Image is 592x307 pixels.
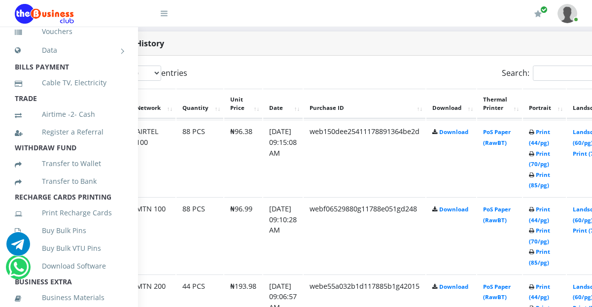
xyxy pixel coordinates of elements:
td: ₦96.99 [224,197,262,273]
a: Register a Referral [15,121,123,143]
th: Quantity: activate to sort column ascending [176,89,223,119]
th: Date: activate to sort column ascending [263,89,303,119]
a: PoS Paper (RawBT) [483,283,511,301]
a: PoS Paper (RawBT) [483,128,511,146]
td: [DATE] 09:15:08 AM [263,120,303,196]
span: Renew/Upgrade Subscription [540,6,548,13]
th: Network: activate to sort column ascending [130,89,175,119]
th: Purchase ID: activate to sort column ascending [304,89,425,119]
td: 88 PCS [176,120,223,196]
a: Download Software [15,255,123,277]
td: web150dee25411178891364be2d [304,120,425,196]
a: Transfer to Bank [15,170,123,193]
a: Download [439,128,468,136]
a: Print Recharge Cards [15,202,123,224]
td: MTN 100 [130,197,175,273]
a: Print (70/pg) [529,150,550,168]
a: Cable TV, Electricity [15,71,123,94]
a: Download [439,283,468,290]
select: Showentries [124,66,161,81]
a: Download [439,205,468,213]
a: Buy Bulk Pins [15,219,123,242]
td: ₦96.38 [224,120,262,196]
th: Download: activate to sort column ascending [426,89,476,119]
a: Chat for support [8,263,29,279]
a: Print (44/pg) [529,283,550,301]
th: Portrait: activate to sort column ascending [523,89,566,119]
a: Chat for support [6,239,30,256]
td: [DATE] 09:10:28 AM [263,197,303,273]
img: Logo [15,4,74,24]
a: Print (44/pg) [529,128,550,146]
img: User [557,4,577,23]
a: Vouchers [15,20,123,43]
td: webf06529880g11788e051gd248 [304,197,425,273]
th: Thermal Printer: activate to sort column ascending [477,89,522,119]
a: Print (85/pg) [529,248,550,266]
a: Transfer to Wallet [15,152,123,175]
a: Print (44/pg) [529,205,550,224]
a: Buy Bulk VTU Pins [15,237,123,260]
td: 88 PCS [176,197,223,273]
a: Print (85/pg) [529,171,550,189]
a: Airtime -2- Cash [15,103,123,126]
a: Data [15,38,123,63]
i: Renew/Upgrade Subscription [534,10,542,18]
th: Unit Price: activate to sort column ascending [224,89,262,119]
td: AIRTEL 100 [130,120,175,196]
a: PoS Paper (RawBT) [483,205,511,224]
label: Show entries [104,66,187,81]
a: Print (70/pg) [529,227,550,245]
